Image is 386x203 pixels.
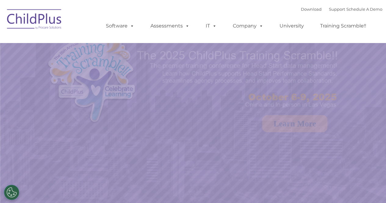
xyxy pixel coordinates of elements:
[329,7,345,12] a: Support
[301,7,382,12] font: |
[144,20,196,32] a: Assessments
[314,20,372,32] a: Training Scramble!!
[4,185,19,200] button: Cookies Settings
[227,20,269,32] a: Company
[262,115,327,132] a: Learn More
[4,5,65,35] img: ChildPlus by Procare Solutions
[301,7,322,12] a: Download
[273,20,310,32] a: University
[346,7,382,12] a: Schedule A Demo
[100,20,140,32] a: Software
[200,20,223,32] a: IT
